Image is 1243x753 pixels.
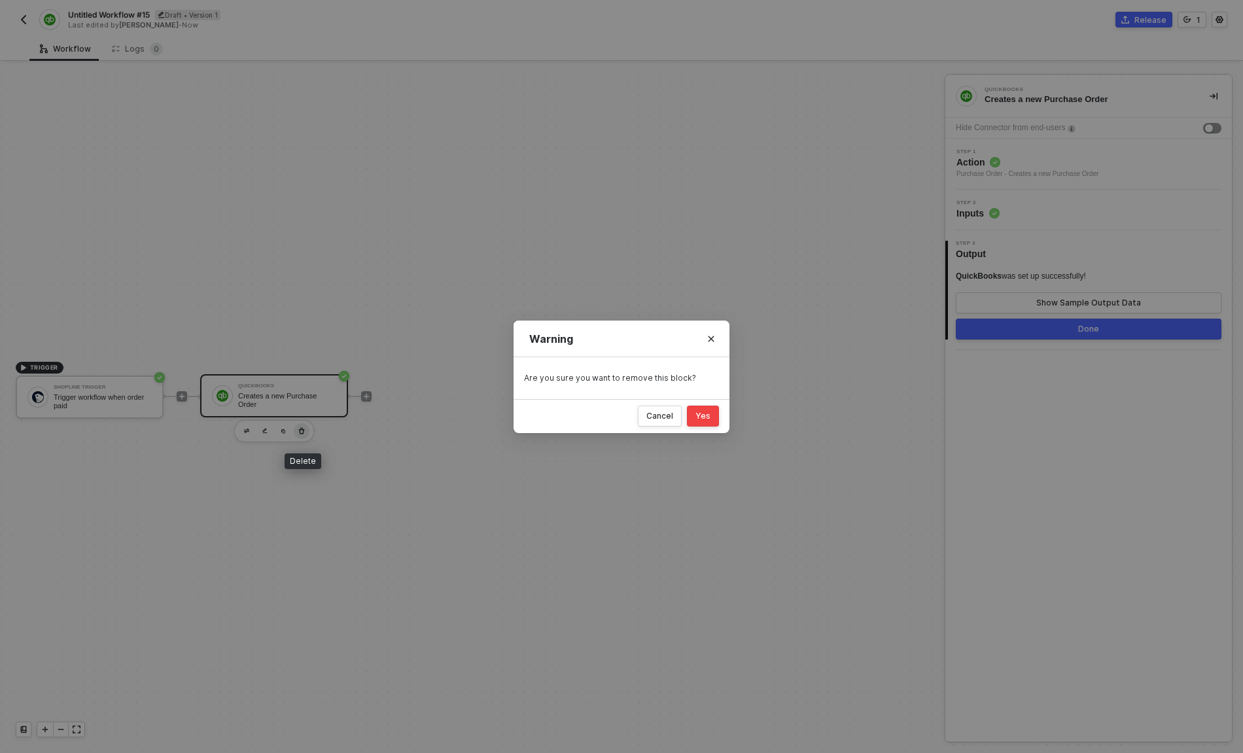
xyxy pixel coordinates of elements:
[30,362,58,373] span: TRIGGER
[18,14,29,25] img: back
[1078,324,1099,334] div: Done
[945,200,1232,220] div: Step 2Inputs
[155,10,220,20] div: Draft • Version 1
[956,292,1221,313] button: Show Sample Output Data
[119,20,179,29] span: [PERSON_NAME]
[1134,14,1166,26] div: Release
[68,20,620,30] div: Last edited by - Now
[362,393,370,400] span: icon-play
[44,14,55,26] img: integration-icon
[956,241,991,246] span: Step 3
[985,87,1181,92] div: QuickBooks
[956,169,1098,179] div: Purchase Order - Creates a new Purchase Order
[1115,12,1172,27] button: Release
[956,271,1086,282] div: was set up successfully!
[956,319,1221,340] button: Done
[701,328,722,349] button: Close
[238,392,336,408] div: Creates a new Purchase Order
[112,43,163,56] div: Logs
[529,332,714,345] div: Warning
[956,149,1098,154] span: Step 1
[1210,92,1217,100] span: icon-collapse-right
[238,383,336,389] div: QuickBooks
[695,410,710,421] div: Yes
[1178,12,1206,27] button: 1
[956,247,991,260] span: Output
[956,207,1000,220] span: Inputs
[239,423,254,439] button: edit-cred
[158,11,165,18] span: icon-edit
[73,726,80,733] span: icon-expand
[1183,16,1191,24] span: icon-versioning
[638,405,682,426] button: Cancel
[945,241,1232,340] div: Step 3Output QuickBookswas set up successfully!Show Sample Output DataDone
[1121,16,1129,24] span: icon-commerce
[54,385,152,390] div: Shopline Trigger
[281,429,286,434] img: copy-block
[275,423,291,439] button: copy-block
[1036,298,1141,308] div: Show Sample Output Data
[68,9,150,20] span: Untitled Workflow #15
[41,726,49,733] span: icon-play
[244,429,249,433] img: edit-cred
[956,122,1065,134] div: Hide Connector from end-users
[16,12,31,27] button: back
[217,390,228,402] img: icon
[956,271,1002,281] span: QuickBooks
[945,149,1232,179] div: Step 1Action Purchase Order - Creates a new Purchase Order
[150,43,163,56] sup: 0
[57,726,65,733] span: icon-minus
[285,453,321,469] div: Delete
[1216,16,1223,24] span: icon-settings
[646,410,673,421] div: Cancel
[257,423,273,439] button: edit-cred
[20,364,27,372] span: icon-play
[32,391,44,403] img: icon
[960,90,972,102] img: integration-icon
[178,393,186,400] span: icon-play
[1197,14,1200,26] div: 1
[1068,125,1076,133] img: icon-info
[40,44,91,54] div: Workflow
[956,200,1000,205] span: Step 2
[339,371,349,381] span: icon-success-page
[524,373,719,383] div: Are you sure you want to remove this block?
[687,405,719,426] button: Yes
[985,94,1189,105] div: Creates a new Purchase Order
[262,428,268,434] img: edit-cred
[54,393,152,410] div: Trigger workflow when order paid
[154,372,165,383] span: icon-success-page
[956,156,1098,169] span: Action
